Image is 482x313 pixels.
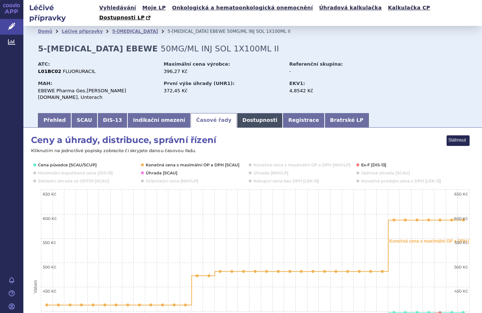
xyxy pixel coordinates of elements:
[71,113,97,128] a: SCAU
[381,270,384,273] path: březen 2025, 481.38. Konečná cena s maximální OP a DPH [SCAU].
[242,270,245,273] path: březen 2024, 481.38. Konečná cena s maximální OP a DPH [SCAU].
[288,270,291,273] path: červenec 2024, 481.38. Konečná cena s maximální OP a DPH [SCAU].
[33,280,38,293] text: Values
[38,113,71,128] a: Přehled
[45,304,48,306] path: říjen 2022, 412.17. Konečná cena s maximální OP a DPH [SCAU].
[38,81,52,86] strong: MAH:
[43,289,56,294] text: 450 Kč
[127,113,191,128] a: Indikační omezení
[112,29,158,34] a: 5-[MEDICAL_DATA]
[219,270,222,273] path: leden 2024, 481.38. Konečná cena s maximální OP a DPH [SCAU].
[289,68,371,75] div: -
[97,3,138,13] a: Vyhledávání
[97,13,154,23] a: Dostupnosti LP
[168,29,226,34] span: 5-[MEDICAL_DATA] EBEWE
[170,3,315,13] a: Onkologická a hematoonkologická onemocnění
[164,68,282,75] div: 396,27 Kč
[161,304,164,306] path: srpen 2023, 412.17. Konečná cena s maximální OP a DPH [SCAU].
[283,113,324,128] a: Registrace
[300,270,303,273] path: srpen 2024, 481.38. Konečná cena s maximální OP a DPH [SCAU].
[146,162,238,168] button: Show Konečná cena s maximální OP a DPH [SCAU]
[38,44,158,53] strong: 5-[MEDICAL_DATA] EBEWE
[454,216,468,221] text: 600 Kč
[386,3,433,13] a: Kalkulačka CP
[62,29,103,34] a: Léčivé přípravky
[237,113,283,128] a: Dostupnosti
[325,113,369,128] a: Bratrské LP
[126,304,129,306] path: květen 2023, 412.17. Konečná cena s maximální OP a DPH [SCAU].
[289,81,305,86] strong: EKV1:
[69,304,72,306] path: prosinec 2022, 412.17. Konečná cena s maximální OP a DPH [SCAU].
[439,219,441,221] path: srpen 2025, 587.30. Konečná cena s maximální OP a DPH [SCAU].
[31,134,216,146] span: Ceny a úhrady, distribuce, správní řízení
[43,192,56,197] text: 650 Kč
[311,270,314,273] path: září 2024, 481.38. Konečná cena s maximální OP a DPH [SCAU].
[97,113,127,128] a: DIS-13
[393,219,395,221] path: duben 2025, 587.30. Konečná cena s maximální OP a DPH [SCAU].
[38,61,50,67] strong: ATC:
[43,240,56,245] text: 550 Kč
[146,178,197,184] button: Show Orientační cena [NHVLP]
[38,88,157,101] div: EBEWE Pharma Ges.[PERSON_NAME][DOMAIN_NAME], Unterach
[369,270,372,273] path: únor 2025, 481.38. Konečná cena s maximální OP a DPH [SCAU].
[164,61,230,67] strong: Maximální cena výrobce:
[184,304,187,306] path: říjen 2023, 412.17. Konečná cena s maximální OP a DPH [SCAU].
[103,304,106,306] path: březen 2023, 412.17. Konečná cena s maximální OP a DPH [SCAU].
[207,274,210,277] path: prosinec 2023, 472.78. Konečná cena s maximální OP a DPH [SCAU].
[227,29,290,34] span: 50MG/ML INJ SOL 1X100ML II
[196,274,199,277] path: listopad 2023, 472.78. Konečná cena s maximální OP a DPH [SCAU].
[455,240,468,245] text: 550 Kč
[80,304,83,306] path: leden 2023, 412.17. Konečná cena s maximální OP a DPH [SCAU].
[254,270,257,273] path: duben 2024, 481.38. Konečná cena s maximální OP a DPH [SCAU].
[346,270,349,273] path: prosinec 2024, 481.38. Konečná cena s maximální OP a DPH [SCAU].
[289,88,371,94] div: 4,8542 Kč
[38,29,52,34] a: Domů
[38,162,96,168] button: Show Cena původce [SCAU/SCUP]
[323,270,326,273] path: říjen 2024, 481.38. Konečná cena s maximální OP a DPH [SCAU].
[447,136,469,146] button: View chart menu, Ceny a úhrady, distribuce, správní řízení
[23,3,97,23] h2: Léčivé přípravky
[149,304,152,306] path: červenec 2023, 412.17. Konečná cena s maximální OP a DPH [SCAU].
[334,270,337,273] path: listopad 2024, 481.38. Konečná cena s maximální OP a DPH [SCAU].
[115,304,118,306] path: duben 2023, 412.17. Konečná cena s maximální OP a DPH [SCAU].
[454,192,468,197] text: 650 Kč
[57,304,60,306] path: listopad 2022, 412.17. Konečná cena s maximální OP a DPH [SCAU].
[140,3,168,13] a: Moje LP
[361,170,409,176] button: Show Jádrová úhrada [SCAU]
[38,178,108,184] button: Show Základní úhrada za ODTD1 [SCAU]
[63,69,96,74] span: FLUORURACIL
[289,61,343,67] strong: Referenční skupina:
[253,178,318,184] button: Show Nákupní cena bez DPH [LEK-13]
[138,304,141,306] path: červen 2023, 412.17. Konečná cena s maximální OP a DPH [SCAU].
[43,264,56,270] text: 500 Kč
[38,170,111,176] button: Show Maximální dopočítaná cena [DIS-13]
[416,219,418,221] path: červen 2025, 587.30. Konečná cena s maximální OP a DPH [SCAU].
[164,81,234,86] strong: První výše úhrady (UHR1):
[277,270,280,273] path: červen 2024, 481.38. Konečná cena s maximální OP a DPH [SCAU].
[43,216,57,221] text: 600 Kč
[361,178,440,184] button: Show Konečná prodejní cena s DPH [LEK-13]
[361,162,387,168] button: Show Ex-F [DIS-13]
[164,88,282,94] div: 372,45 Kč
[38,69,61,74] strong: L01BC02
[230,270,233,273] path: únor 2024, 481.38. Konečná cena s maximální OP a DPH [SCAU].
[462,219,465,221] path: říjen 2025, 587.30. Konečná cena s maximální OP a DPH [SCAU].
[450,219,453,221] path: září 2025, 587.30. Konečná cena s maximální OP a DPH [SCAU].
[253,162,349,168] button: Show Konečná cena s maximální OP a DPH [NHVLP]
[427,219,430,221] path: červenec 2025, 587.30. Konečná cena s maximální OP a DPH [SCAU].
[253,170,287,176] button: Show Úhrada [NHVLP]
[191,113,237,128] a: Časové řady
[92,304,95,306] path: únor 2023, 412.17. Konečná cena s maximální OP a DPH [SCAU].
[404,219,407,221] path: květen 2025, 587.30. Konečná cena s maximální OP a DPH [SCAU].
[265,270,268,273] path: květen 2024, 481.38. Konečná cena s maximální OP a DPH [SCAU].
[31,148,196,153] text: Kliknutím na jednotlivé popisky zobrazíte či skryjete danou časovou řadu.
[317,3,384,13] a: Úhradová kalkulačka
[173,304,176,306] path: září 2023, 412.17. Konečná cena s maximální OP a DPH [SCAU].
[358,270,361,273] path: leden 2025, 481.38. Konečná cena s maximální OP a DPH [SCAU].
[161,44,279,53] span: 50MG/ML INJ SOL 1X100ML II
[146,170,176,176] button: Show Úhrada [SCAU]
[454,264,468,270] text: 500 Kč
[454,289,468,294] text: 450 Kč
[99,15,145,20] span: Dostupnosti LP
